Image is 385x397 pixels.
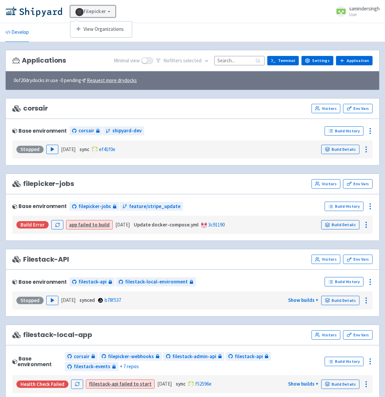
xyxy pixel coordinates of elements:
span: + 7 repos [120,363,139,371]
a: Settings [301,56,333,65]
div: Base environment [12,279,67,285]
a: View Organizations [70,24,132,35]
span: filestack-local-environment [125,278,188,286]
a: Build Details [321,220,360,229]
a: f52596e [195,381,212,387]
span: samindersingh [349,5,380,12]
a: Build Details [321,145,360,154]
a: filestack-api [69,277,115,286]
a: Build History [325,126,364,136]
span: Minimal view [114,57,140,65]
div: Health check failed [16,381,68,388]
strong: sync [176,381,185,387]
a: filepicker-jobs [69,202,119,211]
a: shipyard-dev [103,126,144,135]
a: Show builds + [288,297,319,303]
span: filestack-events [74,363,110,371]
a: filestack-events [65,362,118,371]
span: filepicker-jobs [12,180,74,188]
div: Build Error [16,221,49,228]
button: Play [46,145,58,154]
span: filepicker-webhooks [108,353,154,360]
a: Build History [325,357,364,366]
a: filepicker-webhooks [99,352,162,361]
strong: synced [79,297,95,303]
time: [DATE] [157,381,172,387]
a: Visitors [312,255,340,264]
a: Terminal [267,56,299,65]
strong: app [69,221,77,228]
span: 0 of 20 drydocks in use - 0 pending [14,77,137,84]
span: corsair [12,105,48,112]
input: Search... [214,56,265,65]
span: corsair [74,353,90,360]
a: Visitors [312,179,340,189]
a: ef41f0e [99,146,115,152]
a: filestack-local-environment [116,277,196,286]
time: [DATE] [61,146,75,152]
span: filepicker-jobs [78,203,111,210]
a: Build History [325,277,364,286]
small: User [349,12,380,17]
img: Shipyard logo [5,6,62,17]
a: Visitors [312,330,340,340]
a: Env Vars [343,330,373,340]
a: app failed to build [69,221,110,228]
strong: sync [79,146,89,152]
span: filestack-api [235,353,263,360]
a: samindersingh User [332,6,380,17]
span: feature/stripe_update [129,203,180,210]
a: 3c91190 [208,221,225,228]
a: filestack-admin-api [163,352,224,361]
strong: flilestack-api [89,381,118,387]
a: Build Details [321,296,360,305]
a: flilestack-api failed to start [89,381,152,387]
a: Show builds + [288,381,319,387]
a: Env Vars [343,179,373,189]
h3: Applications [12,57,66,64]
a: Develop [5,23,29,42]
a: filestack-api [226,352,271,361]
span: shipyard-dev [112,127,142,135]
div: Stopped [16,297,44,304]
span: Filestack-API [12,256,69,263]
div: Base environment [12,356,62,368]
a: Build History [325,202,364,211]
a: Env Vars [343,104,373,113]
span: filestack-api [78,278,107,286]
a: b78f537 [105,297,121,303]
a: Build Details [321,380,360,389]
span: corsair [78,127,94,135]
time: [DATE] [61,297,75,303]
span: filestack-admin-api [172,353,216,360]
a: corsair [69,126,102,135]
a: corsair [65,352,98,361]
span: selected [183,57,202,64]
a: filepicker [70,5,116,17]
span: No filter s [163,57,202,65]
a: Env Vars [343,255,373,264]
a: Visitors [312,104,340,113]
a: feature/stripe_update [120,202,183,211]
div: Base environment [12,128,67,134]
span: filestack-local-app [12,331,92,339]
time: [DATE] [115,221,130,228]
button: Play [46,296,58,305]
div: Base environment [12,203,67,209]
a: Application [336,56,373,65]
u: Request more drydocks [87,77,137,83]
strong: Update docker-compose.yml [134,221,199,228]
div: Stopped [16,146,44,153]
